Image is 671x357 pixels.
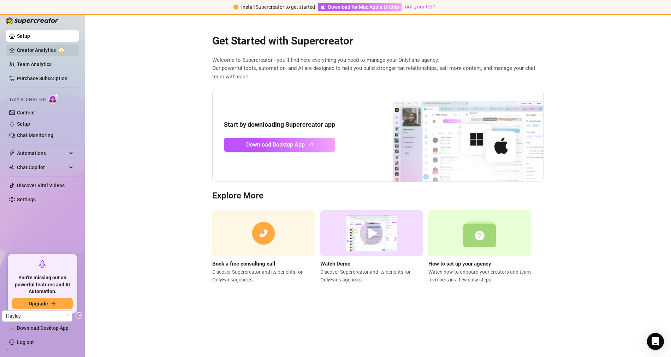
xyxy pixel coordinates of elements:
span: rocket [38,260,47,268]
img: download app [367,90,543,182]
span: Welcome to Supercreator - you’ll find here everything you need to manage your OnlyFans agency. Ou... [212,56,544,81]
span: arrow-up [307,140,315,148]
a: Download Desktop Apparrow-up [224,138,335,152]
a: Watch DemoDiscover Supercreator and its benefits for OnlyFans agencies. [320,210,423,284]
span: Upgrade [29,301,48,307]
span: Download Desktop App [246,140,305,149]
a: not your OS? [405,4,435,10]
span: Discover Supercreator and its benefits for OnlyFans agencies [212,268,315,284]
span: Download Desktop App [17,325,69,331]
span: logout [75,312,82,319]
strong: How to set up your agency [428,261,491,267]
span: loading [64,314,69,318]
a: Download for Mac Apple M Chip [318,3,402,11]
a: How to set up your agencyWatch how to onboard your creators and team members in a few easy steps. [428,210,531,284]
img: Chat Copilot [9,165,14,170]
span: Discover Supercreator and its benefits for OnlyFans agencies. [320,268,423,284]
span: Watch how to onboard your creators and team members in a few easy steps. [428,268,531,284]
img: supercreator demo [320,210,423,256]
h3: Explore More [212,190,544,202]
a: Log out [17,339,34,345]
a: Settings [17,197,36,202]
strong: Start by downloading Supercreator app [224,121,335,128]
a: Purchase Subscription [17,73,73,84]
span: arrow-right [51,301,56,306]
a: Discover Viral Videos [17,183,65,188]
img: AI Chatter [48,94,59,104]
strong: Watch Demo [320,261,350,267]
span: Download for Mac Apple M Chip [328,3,399,11]
img: consulting call [212,210,315,256]
a: Setup [17,121,30,127]
span: Install Supercreator to get started [241,4,315,10]
a: Content [17,110,35,115]
span: download [9,325,15,331]
span: Chat Copilot [17,162,67,173]
a: Book a free consulting callDiscover Supercreator and its benefits for OnlyFansagencies [212,210,315,284]
span: apple [320,5,325,10]
span: Hayley [6,311,68,321]
span: build [4,347,8,352]
a: Chat Monitoring [17,132,53,138]
img: setup agency guide [428,210,531,256]
strong: Book a free consulting call [212,261,275,267]
div: Open Intercom Messenger [647,333,664,350]
span: exclamation-circle [233,5,238,10]
span: You're missing out on powerful features and AI Automation. [12,274,73,295]
span: Izzy AI Chatter [10,96,46,103]
a: Creator Analytics exclamation-circle [17,44,73,56]
a: Team Analytics [17,61,52,67]
h2: Get Started with Supercreator [212,34,544,48]
button: Upgradearrow-right [12,298,73,309]
img: logo-BBDzfeDw.svg [6,17,59,24]
span: thunderbolt [9,150,15,156]
a: Setup [17,33,30,39]
span: Automations [17,148,67,159]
